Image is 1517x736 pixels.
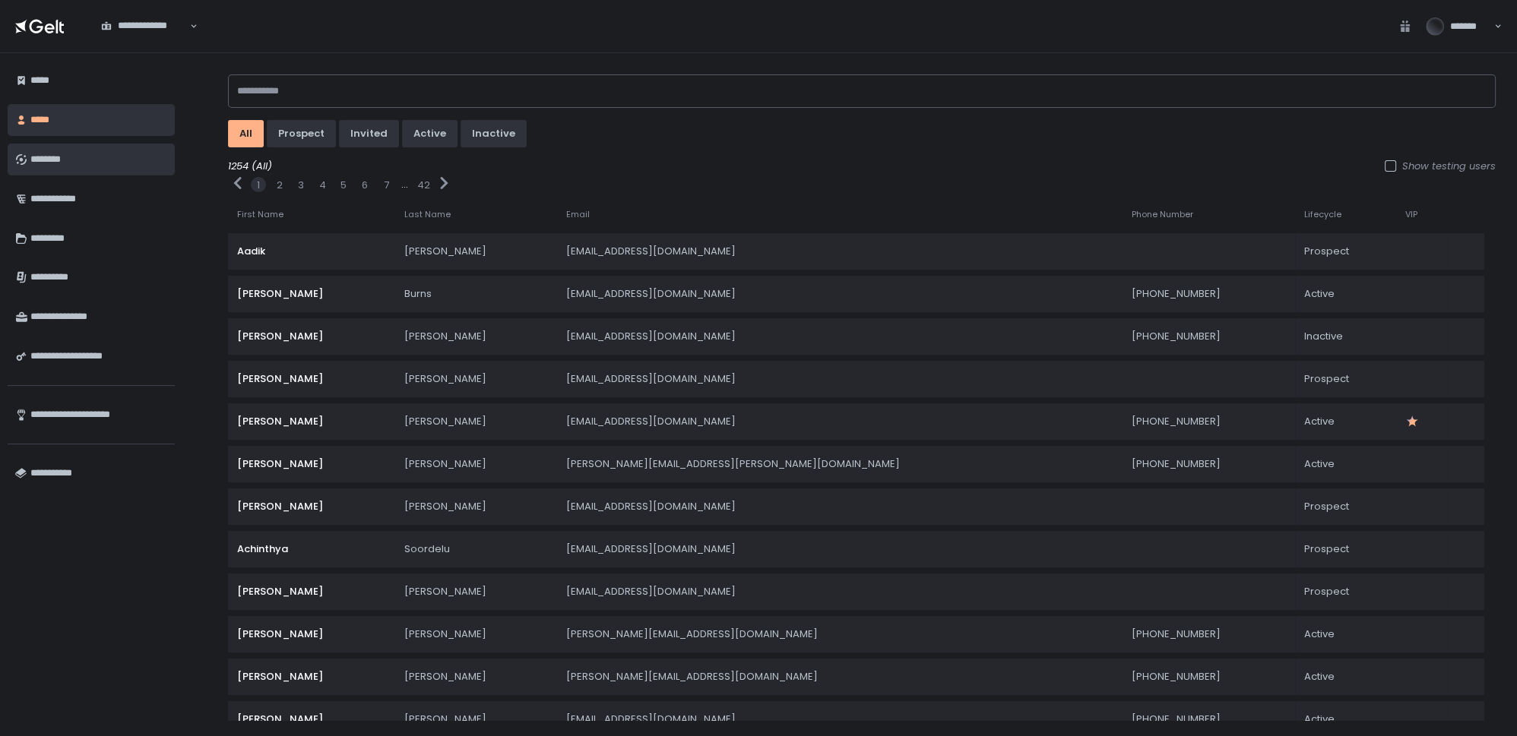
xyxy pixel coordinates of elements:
[404,542,547,556] div: Soordelu
[404,712,547,726] div: [PERSON_NAME]
[404,287,547,301] div: Burns
[237,330,386,343] div: [PERSON_NAME]
[237,585,386,599] div: [PERSON_NAME]
[1132,670,1286,684] div: [PHONE_NUMBER]
[566,712,1113,726] div: [EMAIL_ADDRESS][DOMAIN_NAME]
[1132,330,1286,343] div: [PHONE_NUMBER]
[237,245,386,258] div: Aadik
[401,178,408,191] div: ...
[237,209,283,220] span: First Name
[278,127,325,141] div: prospect
[1304,585,1349,599] span: prospect
[101,33,188,48] input: Search for option
[1132,627,1286,641] div: [PHONE_NUMBER]
[237,372,386,386] div: [PERSON_NAME]
[566,245,1113,258] div: [EMAIL_ADDRESS][DOMAIN_NAME]
[404,627,547,641] div: [PERSON_NAME]
[566,585,1113,599] div: [EMAIL_ADDRESS][DOMAIN_NAME]
[228,120,264,147] button: All
[1304,415,1335,428] span: active
[239,127,252,141] div: All
[413,127,446,141] div: active
[1405,209,1417,220] span: VIP
[566,209,590,220] span: Email
[237,712,386,726] div: [PERSON_NAME]
[362,178,368,192] button: 6
[237,457,386,471] div: [PERSON_NAME]
[402,120,458,147] button: active
[277,178,283,192] button: 2
[237,415,386,428] div: [PERSON_NAME]
[237,542,386,556] div: Achinthya
[404,372,547,386] div: [PERSON_NAME]
[566,500,1113,513] div: [EMAIL_ADDRESS][DOMAIN_NAME]
[267,120,336,147] button: prospect
[340,178,347,192] button: 5
[404,209,451,220] span: Last Name
[237,670,386,684] div: [PERSON_NAME]
[566,670,1113,684] div: [PERSON_NAME][EMAIL_ADDRESS][DOMAIN_NAME]
[237,287,386,301] div: [PERSON_NAME]
[339,120,399,147] button: invited
[404,245,547,258] div: [PERSON_NAME]
[566,330,1113,343] div: [EMAIL_ADDRESS][DOMAIN_NAME]
[404,585,547,599] div: [PERSON_NAME]
[417,178,430,192] button: 42
[91,11,198,42] div: Search for option
[566,287,1113,301] div: [EMAIL_ADDRESS][DOMAIN_NAME]
[257,178,260,192] button: 1
[1304,670,1335,684] span: active
[237,500,386,513] div: [PERSON_NAME]
[237,627,386,641] div: [PERSON_NAME]
[566,542,1113,556] div: [EMAIL_ADDRESS][DOMAIN_NAME]
[350,127,388,141] div: invited
[472,127,515,141] div: inactive
[1304,372,1349,386] span: prospect
[1304,500,1349,513] span: prospect
[404,500,547,513] div: [PERSON_NAME]
[1304,627,1335,641] span: active
[1304,330,1343,343] span: inactive
[404,415,547,428] div: [PERSON_NAME]
[404,457,547,471] div: [PERSON_NAME]
[1304,209,1341,220] span: Lifecycle
[298,178,304,192] button: 3
[461,120,527,147] button: inactive
[404,330,547,343] div: [PERSON_NAME]
[1132,457,1286,471] div: [PHONE_NUMBER]
[319,178,326,192] button: 4
[1132,415,1286,428] div: [PHONE_NUMBER]
[404,670,547,684] div: [PERSON_NAME]
[566,415,1113,428] div: [EMAIL_ADDRESS][DOMAIN_NAME]
[566,457,1113,471] div: [PERSON_NAME][EMAIL_ADDRESS][PERSON_NAME][DOMAIN_NAME]
[1304,287,1335,301] span: active
[566,627,1113,641] div: [PERSON_NAME][EMAIL_ADDRESS][DOMAIN_NAME]
[1132,712,1286,726] div: [PHONE_NUMBER]
[1304,542,1349,556] span: prospect
[384,178,389,192] button: 7
[1304,457,1335,471] span: active
[1132,287,1286,301] div: [PHONE_NUMBER]
[1132,209,1193,220] span: Phone Number
[1304,245,1349,258] span: prospect
[1304,712,1335,726] span: active
[228,160,1496,173] div: 1254 (All)
[566,372,1113,386] div: [EMAIL_ADDRESS][DOMAIN_NAME]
